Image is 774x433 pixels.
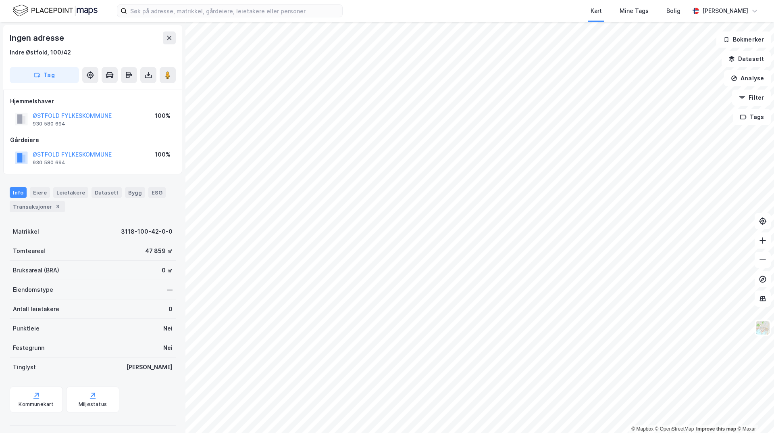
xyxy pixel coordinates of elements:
[54,203,62,211] div: 3
[620,6,649,16] div: Mine Tags
[167,285,173,295] div: —
[10,67,79,83] button: Tag
[33,159,65,166] div: 930 580 694
[30,187,50,198] div: Eiere
[655,426,694,432] a: OpenStreetMap
[10,187,27,198] div: Info
[13,4,98,18] img: logo.f888ab2527a4732fd821a326f86c7f29.svg
[162,266,173,275] div: 0 ㎡
[13,266,59,275] div: Bruksareal (BRA)
[13,227,39,236] div: Matrikkel
[722,51,771,67] button: Datasett
[163,324,173,333] div: Nei
[169,304,173,314] div: 0
[125,187,145,198] div: Bygg
[19,401,54,408] div: Kommunekart
[631,426,653,432] a: Mapbox
[755,320,770,335] img: Z
[155,111,171,121] div: 100%
[734,394,774,433] iframe: Chat Widget
[53,187,88,198] div: Leietakere
[10,201,65,212] div: Transaksjoner
[13,324,40,333] div: Punktleie
[148,187,166,198] div: ESG
[163,343,173,353] div: Nei
[13,246,45,256] div: Tomteareal
[591,6,602,16] div: Kart
[13,285,53,295] div: Eiendomstype
[79,401,107,408] div: Miljøstatus
[10,135,175,145] div: Gårdeiere
[724,70,771,86] button: Analyse
[155,150,171,159] div: 100%
[702,6,748,16] div: [PERSON_NAME]
[13,343,44,353] div: Festegrunn
[733,109,771,125] button: Tags
[10,48,71,57] div: Indre Østfold, 100/42
[92,187,122,198] div: Datasett
[696,426,736,432] a: Improve this map
[10,31,65,44] div: Ingen adresse
[127,5,342,17] input: Søk på adresse, matrikkel, gårdeiere, leietakere eller personer
[716,31,771,48] button: Bokmerker
[13,362,36,372] div: Tinglyst
[121,227,173,236] div: 3118-100-42-0-0
[33,121,65,127] div: 930 580 694
[126,362,173,372] div: [PERSON_NAME]
[145,246,173,256] div: 47 859 ㎡
[732,90,771,106] button: Filter
[13,304,59,314] div: Antall leietakere
[10,96,175,106] div: Hjemmelshaver
[666,6,680,16] div: Bolig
